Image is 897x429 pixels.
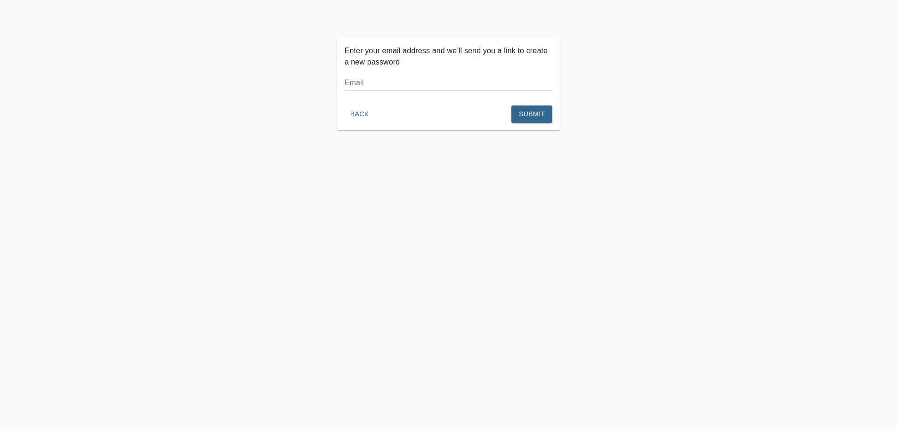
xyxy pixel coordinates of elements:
[511,105,552,123] button: Submit
[345,45,553,68] p: Enter your email address and we’ll send you a link to create a new password
[345,110,375,117] a: Back
[345,105,375,123] button: Back
[519,108,545,120] span: Submit
[348,108,371,120] span: Back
